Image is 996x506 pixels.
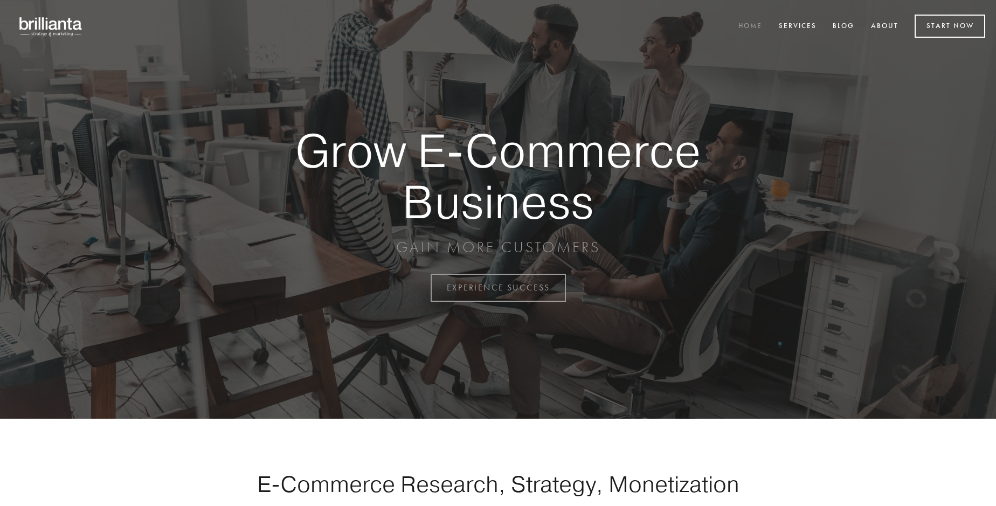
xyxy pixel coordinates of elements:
a: EXPERIENCE SUCCESS [431,274,566,302]
a: Home [731,18,769,36]
a: About [864,18,905,36]
a: Blog [826,18,861,36]
a: Start Now [915,15,985,38]
h1: E-Commerce Research, Strategy, Monetization [223,470,773,497]
p: GAIN MORE CUSTOMERS [258,238,738,257]
img: brillianta - research, strategy, marketing [11,11,92,42]
strong: Grow E-Commerce Business [258,125,738,227]
a: Services [772,18,824,36]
